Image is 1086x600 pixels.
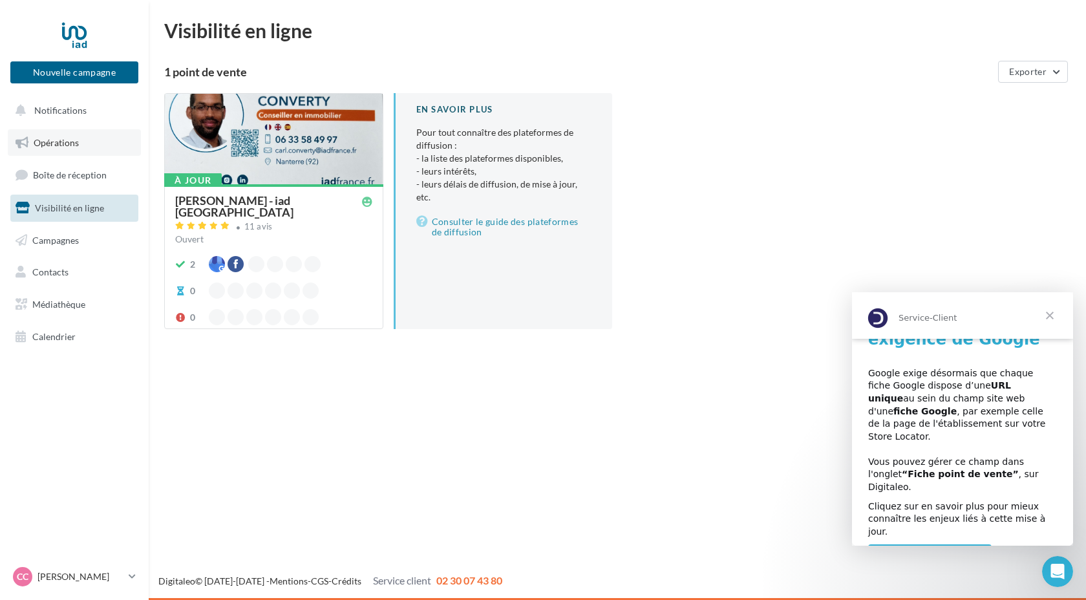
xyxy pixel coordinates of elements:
a: Calendrier [8,323,141,350]
span: Boîte de réception [33,169,107,180]
span: Service client [373,574,431,586]
p: Pour tout connaître des plateformes de diffusion : [416,126,592,204]
span: 02 30 07 43 80 [436,574,502,586]
a: 11 avis [175,220,372,235]
div: Visibilité en ligne [164,21,1070,40]
a: CC [PERSON_NAME] [10,564,138,589]
span: Ouvert [175,233,204,244]
span: © [DATE]-[DATE] - - - [158,575,502,586]
a: Consulter le guide des plateformes de diffusion [416,214,592,240]
li: - leurs intérêts, [416,165,592,178]
span: CC [17,570,28,583]
a: Visibilité en ligne [8,195,141,222]
span: Notifications [34,105,87,116]
span: Calendrier [32,331,76,342]
div: 1 point de vente [164,66,993,78]
b: fiche Google [41,114,105,124]
a: CGS [311,575,328,586]
span: Campagnes [32,234,79,245]
a: Médiathèque [8,291,141,318]
a: Boîte de réception [8,161,141,189]
span: Exporter [1009,66,1047,77]
span: Contacts [32,266,69,277]
a: Contacts [8,259,141,286]
a: Crédits [332,575,361,586]
div: 11 avis [244,222,273,231]
div: Cliquez sur en savoir plus pour mieux connaître les enjeux liés à cette mise à jour. [16,208,205,246]
a: Digitaleo [158,575,195,586]
div: 2 [190,258,195,271]
iframe: Intercom live chat [1042,556,1073,587]
li: - la liste des plateformes disponibles, [416,152,592,165]
div: Google exige désormais que chaque fiche Google dispose d’une au sein du champ site web d'une , pa... [16,75,205,202]
b: “Fiche point de vente” [50,177,167,187]
span: Visibilité en ligne [35,202,104,213]
iframe: Intercom live chat message [852,292,1073,546]
b: URL unique [16,88,159,111]
a: Mentions [270,575,308,586]
a: Campagnes [8,227,141,254]
a: Opérations [8,129,141,156]
span: Médiathèque [32,299,85,310]
span: Opérations [34,137,79,148]
button: Exporter [998,61,1068,83]
div: 0 [190,284,195,297]
div: À jour [164,173,222,187]
div: [PERSON_NAME] - iad [GEOGRAPHIC_DATA] [175,195,362,218]
button: Notifications [8,97,136,124]
div: 0 [190,311,195,324]
div: En savoir plus [416,103,592,116]
p: [PERSON_NAME] [37,570,123,583]
button: Nouvelle campagne [10,61,138,83]
li: - leurs délais de diffusion, de mise à jour, etc. [416,178,592,204]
